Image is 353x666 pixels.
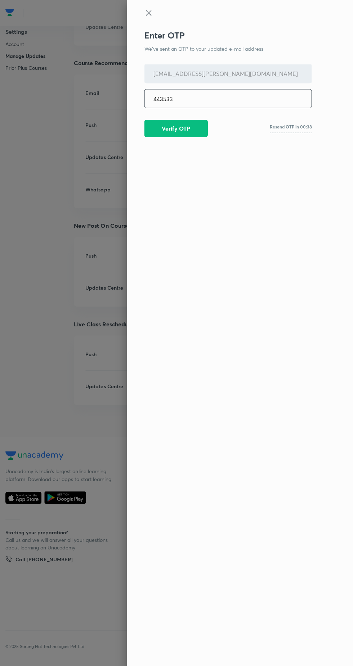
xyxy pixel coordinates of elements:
h2: Enter OTP [144,30,312,41]
button: Verify OTP [144,119,208,137]
p: We've sent an OTP to your updated e-mail address [144,45,312,53]
input: OTP [145,89,311,108]
h6: Resend OTP in 00:38 [270,123,312,130]
input: Email [145,64,311,83]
